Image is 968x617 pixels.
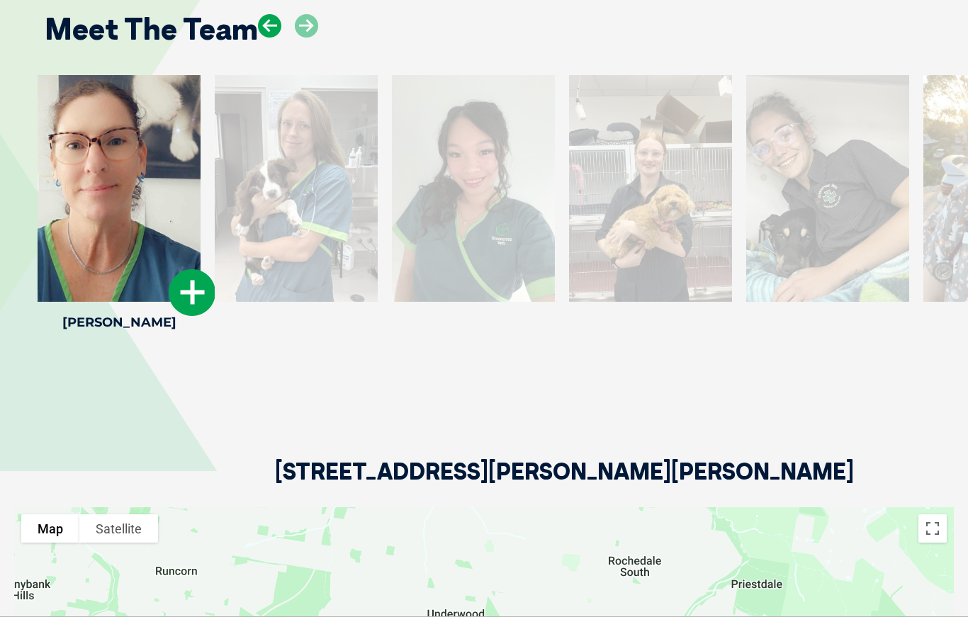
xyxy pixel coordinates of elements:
[79,514,158,543] button: Show satellite imagery
[45,14,258,44] h2: Meet The Team
[275,460,854,507] h2: [STREET_ADDRESS][PERSON_NAME][PERSON_NAME]
[21,514,79,543] button: Show street map
[918,514,947,543] button: Toggle fullscreen view
[38,316,201,329] h4: [PERSON_NAME]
